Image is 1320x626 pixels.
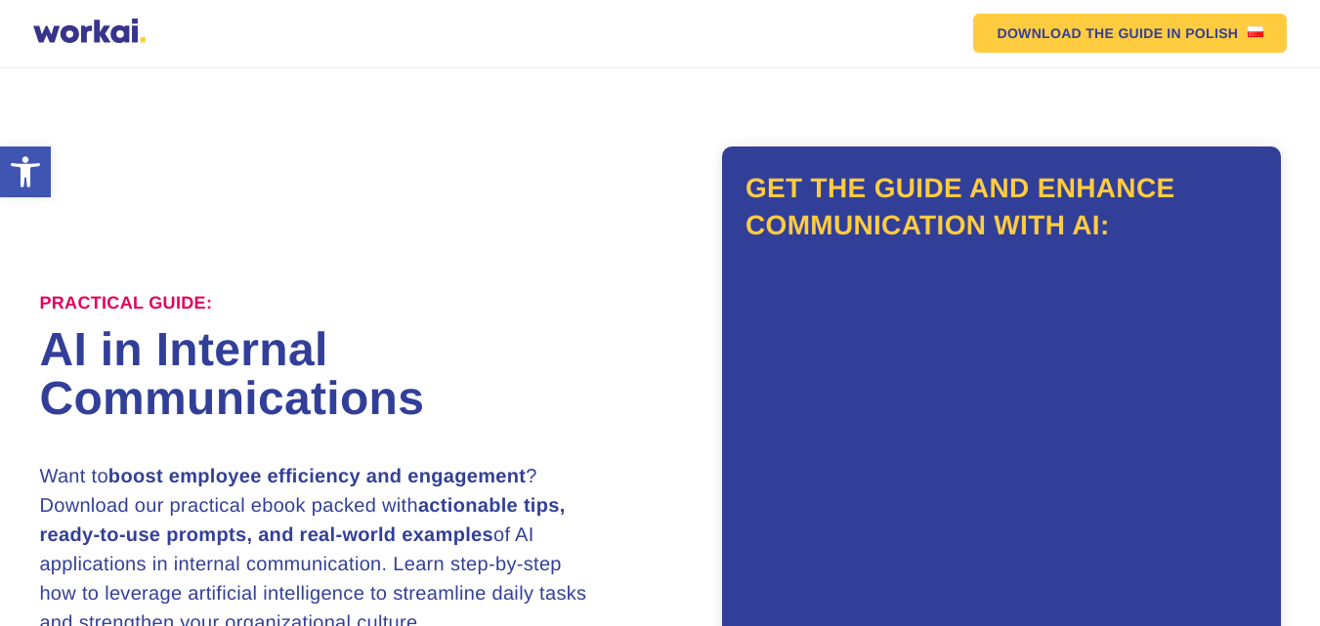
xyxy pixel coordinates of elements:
[39,293,212,314] label: Practical Guide:
[39,495,565,546] strong: actionable tips, ready-to-use prompts, and real-world examples
[997,26,1163,40] em: DOWNLOAD THE GUIDE
[1248,26,1263,37] img: US flag
[745,170,1257,244] h2: Get the guide and enhance communication with AI:
[973,14,1287,53] a: DOWNLOAD THE GUIDEIN POLISHUS flag
[39,326,660,424] h1: AI in Internal Communications
[108,466,526,487] strong: boost employee efficiency and engagement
